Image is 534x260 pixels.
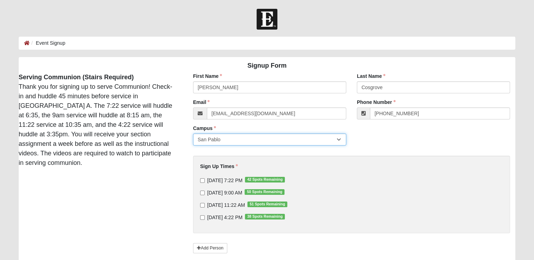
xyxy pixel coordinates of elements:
[19,74,134,81] strong: Serving Communion (Stairs Required)
[357,99,396,106] label: Phone Number
[193,243,227,253] a: Add Person
[200,178,205,183] input: [DATE] 7:22 PM42 Spots Remaining
[245,177,285,182] span: 42 Spots Remaining
[193,99,210,106] label: Email
[245,189,284,195] span: 50 Spots Remaining
[13,73,182,168] div: Thank you for signing up to serve Communion! Check-in and huddle 45 minutes before service in [GE...
[30,39,65,47] li: Event Signup
[193,125,216,132] label: Campus
[200,191,205,195] input: [DATE] 9:00 AM50 Spots Remaining
[245,214,285,219] span: 38 Spots Remaining
[247,202,287,207] span: 51 Spots Remaining
[193,73,222,80] label: First Name
[207,178,242,183] span: [DATE] 7:22 PM
[200,163,238,170] label: Sign Up Times
[207,202,245,208] span: [DATE] 11:22 AM
[257,9,277,30] img: Church of Eleven22 Logo
[200,203,205,208] input: [DATE] 11:22 AM51 Spots Remaining
[200,215,205,220] input: [DATE] 4:22 PM38 Spots Remaining
[207,190,242,196] span: [DATE] 9:00 AM
[19,62,515,70] h4: Signup Form
[207,215,242,220] span: [DATE] 4:22 PM
[357,73,385,80] label: Last Name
